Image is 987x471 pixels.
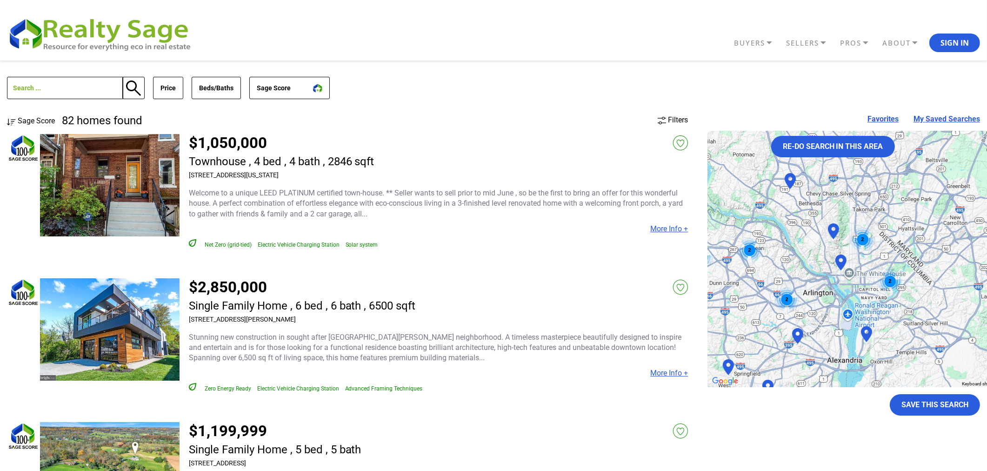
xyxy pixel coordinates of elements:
span: 2 [861,236,864,242]
a: PROS [838,35,880,51]
span: Sage Score [18,116,55,125]
img: Google [710,375,740,387]
button: Re-do search in this area [771,136,895,157]
a: ABOUT [880,35,929,51]
span: Electric Vehicle Charging Station [258,242,340,248]
a: $2,850,000 [189,278,267,296]
a: BUYERS [732,35,784,51]
p: Stunning new construction in sought after [GEOGRAPHIC_DATA][PERSON_NAME] neighborhood. A timeless... [189,332,688,363]
a: More Info + [650,224,688,233]
a: Filters [658,115,688,124]
h3: [STREET_ADDRESS] [189,459,361,467]
a: Sage Score [7,116,55,125]
span: 2 [786,296,788,302]
a: Favorites [867,115,899,123]
a: $1,199,999 [189,422,267,440]
span: Electric Vehicle Charging Station [257,385,339,392]
span: Zero Energy Ready [205,385,251,392]
img: REALTY SAGE [7,15,200,52]
button: Sage Score [249,77,330,99]
h2: Townhouse , 4 bed , 4 bath , 2846 sqft [189,155,374,168]
a: Open this area in Google Maps (opens a new window) [710,375,740,387]
a: My Saved Searches [914,115,980,123]
button: Sign In [929,34,980,52]
span: 2 [889,278,892,284]
h3: [STREET_ADDRESS][PERSON_NAME] [189,316,416,323]
span: 2 [748,247,751,253]
h2: Single Family Home , 6 bed , 6 bath , 6500 sqft [189,300,416,312]
span: Advanced Framing Techniques [345,385,423,392]
button: Save This Search [890,394,980,416]
a: SELLERS [784,35,838,51]
span: Filters [668,115,688,124]
span: Solar system [346,242,378,248]
button: Price [153,77,183,99]
h4: 82 homes found [62,115,142,126]
p: Welcome to a unique LEED PLATINUM certified town-house. ** Seller wants to sell prior to mid June... [189,188,688,219]
h3: [STREET_ADDRESS][US_STATE] [189,171,374,179]
a: $1,050,000 [189,134,267,152]
h2: Single Family Home , 5 bed , 5 bath [189,444,361,456]
a: More Info + [650,369,688,377]
button: Beds/Baths [192,77,241,99]
span: Net Zero (grid-tied) [205,242,252,248]
input: Search ... [7,77,123,99]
